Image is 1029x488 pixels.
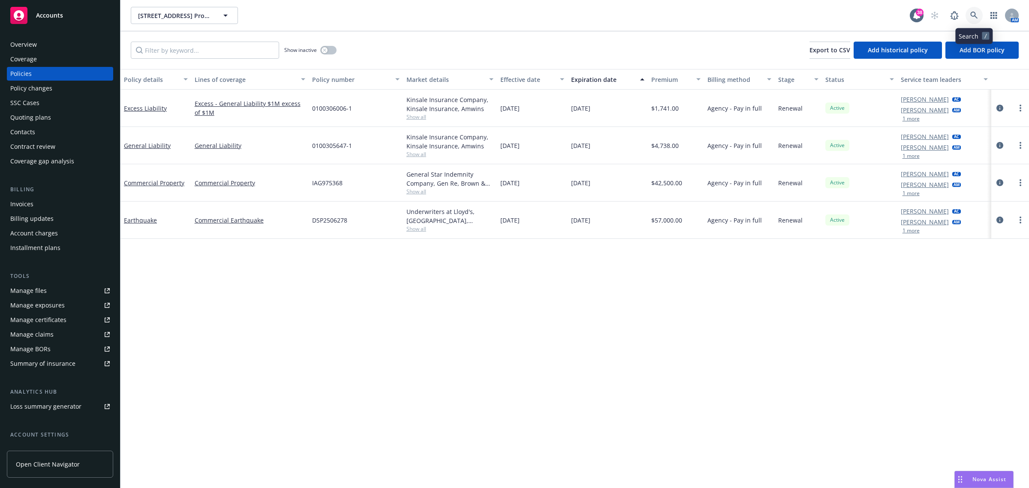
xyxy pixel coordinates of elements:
span: Agency - Pay in full [707,178,762,187]
a: Contract review [7,140,113,154]
span: Agency - Pay in full [707,141,762,150]
a: Manage files [7,284,113,298]
a: Manage certificates [7,313,113,327]
span: Open Client Navigator [16,460,80,469]
div: Manage certificates [10,313,66,327]
a: Billing updates [7,212,113,226]
span: $1,741.00 [651,104,679,113]
a: Accounts [7,3,113,27]
button: Status [822,69,897,90]
div: Tools [7,272,113,280]
a: [PERSON_NAME] [901,132,949,141]
div: General Star Indemnity Company, Gen Re, Brown & Riding Insurance Services, Inc. [406,170,494,188]
button: Policy number [309,69,403,90]
span: Show all [406,225,494,232]
a: Manage BORs [7,342,113,356]
span: [STREET_ADDRESS] Property, LLC [138,11,212,20]
button: Effective date [497,69,568,90]
span: Renewal [778,178,803,187]
a: Quoting plans [7,111,113,124]
button: Service team leaders [897,69,992,90]
a: Overview [7,38,113,51]
span: $42,500.00 [651,178,682,187]
div: Coverage [10,52,37,66]
span: [DATE] [571,178,590,187]
div: Quoting plans [10,111,51,124]
span: Show inactive [284,46,317,54]
div: Manage files [10,284,47,298]
a: Search [966,7,983,24]
span: IAG975368 [312,178,343,187]
span: 0100306006-1 [312,104,352,113]
a: Manage claims [7,328,113,341]
a: Policies [7,67,113,81]
button: Market details [403,69,497,90]
div: Billing [7,185,113,194]
div: Summary of insurance [10,357,75,371]
div: Manage claims [10,328,54,341]
a: Invoices [7,197,113,211]
div: 38 [916,9,924,16]
button: Expiration date [568,69,648,90]
div: Market details [406,75,484,84]
div: Expiration date [571,75,635,84]
div: Invoices [10,197,33,211]
div: Manage exposures [10,298,65,312]
div: Installment plans [10,241,60,255]
span: Show all [406,188,494,195]
button: Add BOR policy [945,42,1019,59]
a: Contacts [7,125,113,139]
span: Add BOR policy [960,46,1005,54]
button: 1 more [903,154,920,159]
span: [DATE] [571,104,590,113]
span: Active [829,216,846,224]
div: Drag to move [955,471,966,488]
a: Commercial Property [124,179,184,187]
span: Renewal [778,216,803,225]
a: circleInformation [995,178,1005,188]
span: Nova Assist [972,476,1006,483]
div: Overview [10,38,37,51]
span: [DATE] [500,141,520,150]
a: [PERSON_NAME] [901,169,949,178]
a: Start snowing [926,7,943,24]
button: [STREET_ADDRESS] Property, LLC [131,7,238,24]
a: [PERSON_NAME] [901,207,949,216]
div: Lines of coverage [195,75,296,84]
button: Nova Assist [954,471,1014,488]
a: more [1015,103,1026,113]
span: 0100305647-1 [312,141,352,150]
div: Kinsale Insurance Company, Kinsale Insurance, Amwins [406,95,494,113]
span: Renewal [778,141,803,150]
div: Account settings [7,431,113,439]
span: Agency - Pay in full [707,216,762,225]
div: Policies [10,67,32,81]
span: $4,738.00 [651,141,679,150]
div: Loss summary generator [10,400,81,413]
div: Contacts [10,125,35,139]
div: Kinsale Insurance Company, Kinsale Insurance, Amwins [406,133,494,151]
button: Stage [775,69,822,90]
a: [PERSON_NAME] [901,95,949,104]
a: SSC Cases [7,96,113,110]
span: Accounts [36,12,63,19]
div: Stage [778,75,809,84]
div: Analytics hub [7,388,113,396]
span: [DATE] [500,216,520,225]
a: [PERSON_NAME] [901,180,949,189]
a: Manage exposures [7,298,113,312]
div: Underwriters at Lloyd's, [GEOGRAPHIC_DATA], [PERSON_NAME] of [GEOGRAPHIC_DATA], Brown & Riding In... [406,207,494,225]
span: Export to CSV [809,46,850,54]
input: Filter by keyword... [131,42,279,59]
a: [PERSON_NAME] [901,217,949,226]
span: Active [829,179,846,187]
div: Account charges [10,226,58,240]
a: Report a Bug [946,7,963,24]
button: Export to CSV [809,42,850,59]
a: Loss summary generator [7,400,113,413]
button: Add historical policy [854,42,942,59]
div: Service team [10,443,47,456]
button: 1 more [903,228,920,233]
span: [DATE] [500,178,520,187]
